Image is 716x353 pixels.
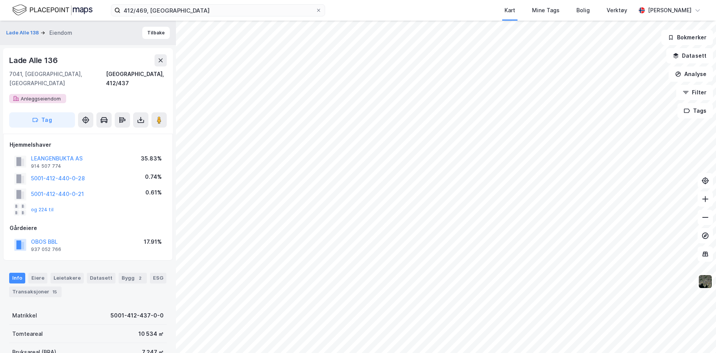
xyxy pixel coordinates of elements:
[145,188,162,197] div: 0.61%
[576,6,590,15] div: Bolig
[9,70,106,88] div: 7041, [GEOGRAPHIC_DATA], [GEOGRAPHIC_DATA]
[49,28,72,37] div: Eiendom
[31,163,61,169] div: 914 507 774
[9,273,25,283] div: Info
[12,311,37,320] div: Matrikkel
[661,30,713,45] button: Bokmerker
[119,273,147,283] div: Bygg
[111,311,164,320] div: 5001-412-437-0-0
[12,3,93,17] img: logo.f888ab2527a4732fd821a326f86c7f29.svg
[504,6,515,15] div: Kart
[9,287,62,297] div: Transaksjoner
[50,273,84,283] div: Leietakere
[142,27,170,39] button: Tilbake
[9,112,75,128] button: Tag
[120,5,316,16] input: Søk på adresse, matrikkel, gårdeiere, leietakere eller personer
[666,48,713,63] button: Datasett
[141,154,162,163] div: 35.83%
[10,140,166,149] div: Hjemmelshaver
[678,316,716,353] iframe: Chat Widget
[648,6,692,15] div: [PERSON_NAME]
[9,54,59,66] div: Lade Alle 136
[31,246,61,253] div: 937 052 766
[676,85,713,100] button: Filter
[136,274,144,282] div: 2
[150,273,166,283] div: ESG
[106,70,167,88] div: [GEOGRAPHIC_DATA], 412/437
[607,6,627,15] div: Verktøy
[677,103,713,118] button: Tags
[698,274,713,289] img: 9k=
[532,6,560,15] div: Mine Tags
[12,329,43,338] div: Tomteareal
[144,237,162,246] div: 17.91%
[28,273,47,283] div: Eiere
[87,273,116,283] div: Datasett
[669,66,713,82] button: Analyse
[678,316,716,353] div: Kontrollprogram for chat
[51,288,59,296] div: 15
[145,172,162,181] div: 0.74%
[10,223,166,233] div: Gårdeiere
[138,329,164,338] div: 10 534 ㎡
[6,29,41,37] button: Lade Alle 138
